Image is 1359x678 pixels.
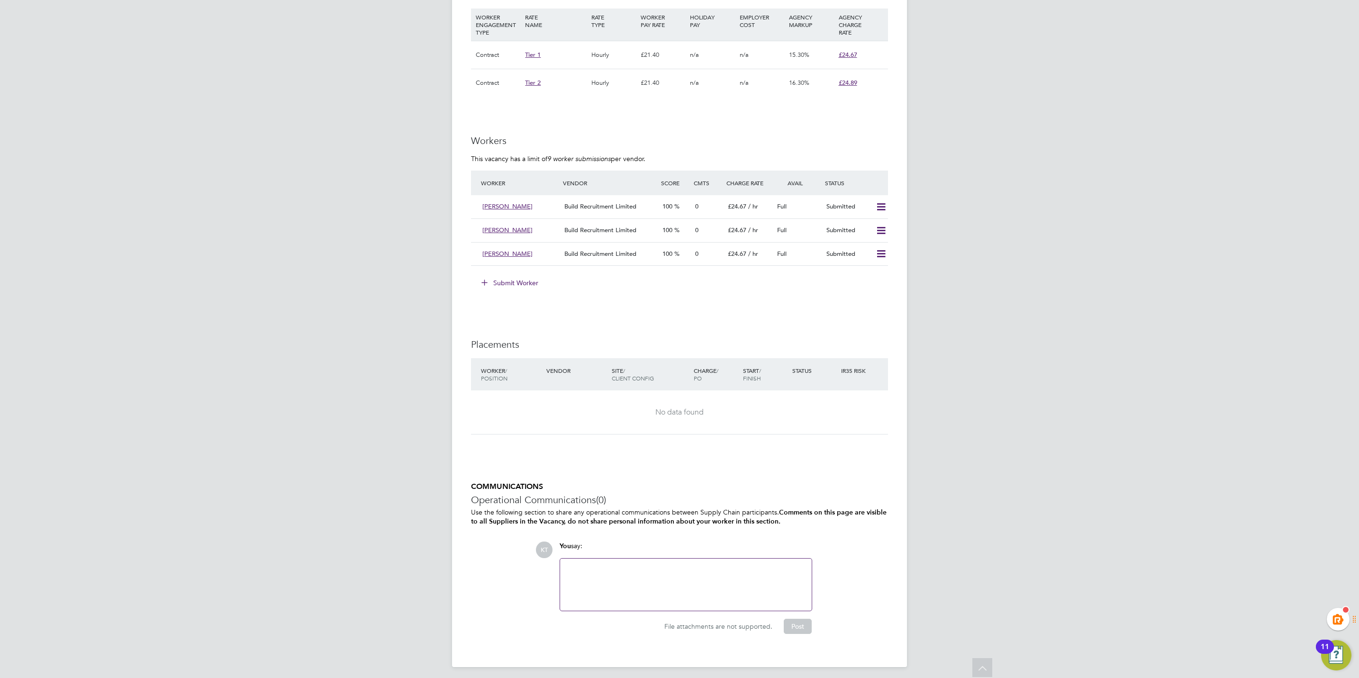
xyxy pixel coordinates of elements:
h3: Operational Communications [471,494,888,506]
div: Contract [473,41,523,69]
span: n/a [690,79,699,87]
div: AGENCY CHARGE RATE [836,9,886,41]
div: Cmts [691,174,724,191]
span: [PERSON_NAME] [482,226,533,234]
span: £24.67 [728,250,746,258]
span: / Client Config [612,367,654,382]
div: RATE NAME [523,9,589,33]
span: File attachments are not supported. [664,622,772,631]
span: 0 [695,226,698,234]
div: 11 [1321,647,1329,659]
div: Charge Rate [724,174,773,191]
div: Submitted [823,223,872,238]
span: / hr [748,226,758,234]
span: £24.67 [839,51,857,59]
div: No data found [480,407,879,417]
div: IR35 Risk [839,362,871,379]
div: AGENCY MARKUP [787,9,836,33]
div: say: [560,542,812,558]
span: / Finish [743,367,761,382]
h3: Workers [471,135,888,147]
div: Start [741,362,790,387]
span: 100 [662,226,672,234]
div: Submitted [823,199,872,215]
p: This vacancy has a limit of per vendor. [471,154,888,163]
span: Tier 2 [525,79,541,87]
div: WORKER ENGAGEMENT TYPE [473,9,523,41]
p: Use the following section to share any operational communications between Supply Chain participants. [471,508,888,526]
span: 16.30% [789,79,809,87]
div: Vendor [544,362,609,379]
span: £24.67 [728,202,746,210]
div: Score [659,174,691,191]
div: Worker [479,174,561,191]
span: / hr [748,250,758,258]
span: n/a [690,51,699,59]
span: 0 [695,250,698,258]
h5: COMMUNICATIONS [471,482,888,492]
span: 100 [662,202,672,210]
div: Status [790,362,839,379]
span: £24.89 [839,79,857,87]
span: / hr [748,202,758,210]
span: Full [777,226,787,234]
span: 100 [662,250,672,258]
div: Submitted [823,246,872,262]
em: 9 worker submissions [547,154,611,163]
span: [PERSON_NAME] [482,250,533,258]
span: Build Recruitment Limited [564,202,636,210]
span: Build Recruitment Limited [564,226,636,234]
div: EMPLOYER COST [737,9,787,33]
span: n/a [740,51,749,59]
h3: Placements [471,338,888,351]
div: Contract [473,69,523,97]
span: 15.30% [789,51,809,59]
div: Vendor [561,174,659,191]
div: Hourly [589,41,638,69]
div: Site [609,362,691,387]
div: £21.40 [638,41,688,69]
div: RATE TYPE [589,9,638,33]
span: Build Recruitment Limited [564,250,636,258]
button: Post [784,619,812,634]
b: Comments on this page are visible to all Suppliers in the Vacancy, do not share personal informat... [471,508,887,525]
button: Open Resource Center, 11 new notifications [1321,640,1351,670]
span: KT [536,542,553,558]
span: Full [777,202,787,210]
span: / Position [481,367,507,382]
span: 0 [695,202,698,210]
div: Hourly [589,69,638,97]
span: Full [777,250,787,258]
div: WORKER PAY RATE [638,9,688,33]
div: Status [823,174,888,191]
span: (0) [596,494,606,506]
span: You [560,542,571,550]
button: Submit Worker [475,275,546,290]
div: £21.40 [638,69,688,97]
span: / PO [694,367,718,382]
span: n/a [740,79,749,87]
span: [PERSON_NAME] [482,202,533,210]
div: Avail [773,174,823,191]
span: £24.67 [728,226,746,234]
span: Tier 1 [525,51,541,59]
div: Worker [479,362,544,387]
div: Charge [691,362,741,387]
div: HOLIDAY PAY [688,9,737,33]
